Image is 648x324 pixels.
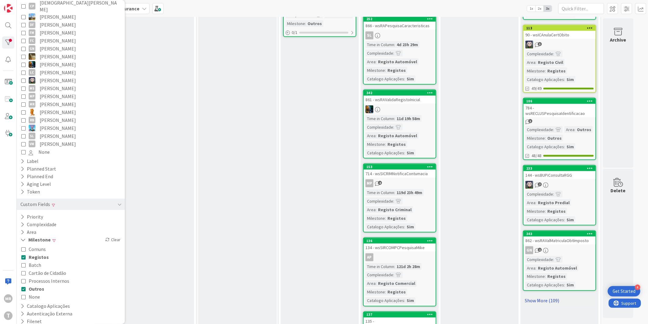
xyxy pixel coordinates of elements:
[21,84,120,92] button: MS [PERSON_NAME]
[20,302,70,310] button: Catalogo Aplicações
[524,171,596,179] div: 144 - wsBUPiConsultaRGG
[21,76,120,84] button: LS [PERSON_NAME]
[29,293,40,301] span: None
[29,53,35,60] img: JC
[366,313,436,317] div: 137
[29,253,49,261] span: Registos
[546,273,567,280] div: Registos
[395,115,422,122] div: 11d 19h 58m
[524,25,596,31] div: 113
[29,261,41,269] span: Batch
[525,273,545,280] div: Milestone
[365,115,394,122] div: Time in Column
[546,68,567,74] div: Registos
[365,67,385,74] div: Milestone
[524,166,596,179] div: 233144 - wsBUPiConsultaRGG
[564,76,565,83] span: :
[558,3,604,14] input: Quick Filter...
[538,182,542,186] span: 7
[404,297,405,304] span: :
[405,297,416,304] div: Sim
[526,99,596,103] div: 186
[40,108,76,116] span: [PERSON_NAME]
[292,29,297,36] span: 0 / 1
[524,25,596,39] div: 11390 - wsICAnulaCertObito
[544,6,552,12] span: 3x
[305,20,306,27] span: :
[378,181,382,185] span: 4
[306,20,323,27] div: Outros
[365,280,376,287] div: Area
[40,21,76,29] span: [PERSON_NAME]
[564,282,565,289] span: :
[545,135,546,142] span: :
[611,187,626,194] div: Delete
[405,75,416,82] div: Sim
[525,68,545,74] div: Milestone
[524,31,596,39] div: 90 - wsICAnulaCertObito
[21,45,120,53] button: GN [PERSON_NAME]
[13,1,28,8] span: Support
[365,105,373,113] img: JC
[565,282,575,289] div: Sim
[535,6,544,12] span: 2x
[376,280,376,287] span: :
[364,179,436,187] div: MP
[564,126,574,133] div: Area
[525,126,553,133] div: Complexidade
[635,285,640,290] div: 4
[525,76,564,83] div: Catalogo Aplicações
[29,133,35,139] div: SL
[524,231,596,237] div: 343
[524,98,596,104] div: 186
[525,181,533,189] img: LS
[366,165,436,169] div: 153
[29,21,35,28] div: DF
[20,228,37,236] button: Area
[21,108,120,116] button: RL [PERSON_NAME]
[538,248,542,252] span: 1
[393,198,394,204] span: :
[40,61,76,68] span: [PERSON_NAME]
[365,272,393,278] div: Complexidade
[364,22,436,30] div: 866 - wsRAPesquisaCaracteristicas
[21,29,120,37] button: FM [PERSON_NAME]
[29,77,35,84] img: LS
[29,61,35,68] img: JC
[365,253,373,261] div: AP
[40,100,76,108] span: [PERSON_NAME]
[20,201,51,208] div: Custom Fields
[364,164,436,178] div: 153714 - wsSICRIMNotificaContumacia
[365,297,404,304] div: Catalogo Aplicações
[21,116,120,124] button: RB [PERSON_NAME]
[20,157,39,165] div: Label
[405,223,416,230] div: Sim
[545,208,546,215] span: :
[20,213,44,221] button: Priority
[21,285,44,293] button: Outros
[29,277,69,285] span: Processos Internos
[20,221,57,228] button: Complexidade
[284,29,356,36] div: 0/1
[394,115,395,122] span: :
[394,41,395,48] span: :
[29,285,44,293] span: Outros
[535,265,536,271] span: :
[21,68,120,76] button: LC [PERSON_NAME]
[385,215,386,222] span: :
[40,132,76,140] span: [PERSON_NAME]
[364,31,436,39] div: SL
[29,69,35,76] div: LC
[525,191,553,197] div: Complexidade
[553,256,554,263] span: :
[21,140,120,148] button: VM [PERSON_NAME]
[38,148,50,156] span: None
[386,67,407,74] div: Registos
[575,126,593,133] div: Outros
[365,58,376,65] div: Area
[40,29,76,37] span: [PERSON_NAME]
[364,253,436,261] div: AP
[365,41,394,48] div: Time in Column
[364,312,436,318] div: 137
[386,289,407,296] div: Registos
